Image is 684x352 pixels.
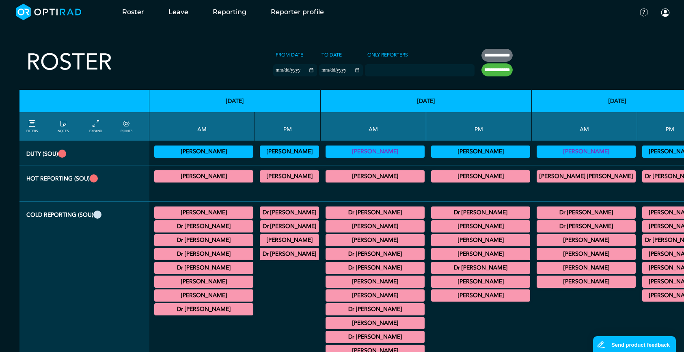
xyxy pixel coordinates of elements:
[154,170,253,183] div: MRI Trauma & Urgent/CT Trauma & Urgent 09:00 - 13:00
[154,220,253,232] div: General MRI 09:00 - 13:00
[431,248,530,260] div: General CT 13:00 - 17:30
[327,147,423,156] summary: [PERSON_NAME]
[326,289,425,302] div: General CT 09:30 - 10:30
[431,146,530,158] div: Vetting 13:00 - 17:00
[26,119,38,134] a: FILTERS
[260,220,319,232] div: General MRI 13:30 - 17:30
[319,49,344,61] label: To date
[149,112,255,141] th: AM
[155,249,252,259] summary: Dr [PERSON_NAME]
[327,235,423,245] summary: [PERSON_NAME]
[431,234,530,246] div: General MRI/General CT 13:00 - 17:00
[19,165,149,202] th: Hot Reporting (SOU)
[537,170,636,183] div: CT Trauma & Urgent/MRI Trauma & Urgent 09:00 - 13:00
[26,49,112,76] h2: Roster
[532,112,637,141] th: AM
[326,146,425,158] div: Vetting 09:00 - 13:00
[327,208,423,217] summary: Dr [PERSON_NAME]
[149,90,321,112] th: [DATE]
[326,262,425,274] div: MRI Urology 09:00 - 10:00
[326,220,425,232] div: General CT 08:00 - 09:00
[538,222,634,231] summary: Dr [PERSON_NAME]
[326,170,425,183] div: CT Trauma & Urgent/MRI Trauma & Urgent 09:00 - 13:00
[155,291,252,300] summary: [PERSON_NAME]
[154,289,253,302] div: MRI Neuro 11:30 - 14:00
[365,49,410,61] label: Only Reporters
[154,276,253,288] div: General CT 11:00 - 13:00
[431,262,530,274] div: General MRI 14:30 - 17:00
[538,277,634,287] summary: [PERSON_NAME]
[432,249,529,259] summary: [PERSON_NAME]
[326,276,425,288] div: General MRI 09:30 - 11:00
[155,172,252,181] summary: [PERSON_NAME]
[431,170,530,183] div: CT Trauma & Urgent/MRI Trauma & Urgent 13:00 - 17:00
[273,49,306,61] label: From date
[431,289,530,302] div: General CT 16:00 - 17:00
[260,234,319,246] div: General CT/General MRI 14:30 - 17:00
[426,112,532,141] th: PM
[261,235,318,245] summary: [PERSON_NAME]
[327,263,423,273] summary: Dr [PERSON_NAME]
[121,119,132,134] a: collapse/expand expected points
[154,248,253,260] div: General CT/MRI Urology 09:00 - 13:00
[431,206,530,219] div: CB CT Dental 12:00 - 13:00
[327,304,423,314] summary: Dr [PERSON_NAME]
[326,234,425,246] div: General CT/General MRI 09:00 - 13:00
[260,206,319,219] div: General CT 13:00 - 15:00
[537,276,636,288] div: General MRI 11:00 - 12:00
[538,208,634,217] summary: Dr [PERSON_NAME]
[154,234,253,246] div: General MRI 09:00 - 13:00
[432,277,529,287] summary: [PERSON_NAME]
[154,146,253,158] div: Vetting 09:00 - 13:00
[155,147,252,156] summary: [PERSON_NAME]
[155,263,252,273] summary: Dr [PERSON_NAME]
[261,208,318,217] summary: Dr [PERSON_NAME]
[366,65,406,73] input: null
[326,206,425,219] div: General CT 07:30 - 09:00
[89,119,102,134] a: collapse/expand entries
[327,318,423,328] summary: [PERSON_NAME]
[261,147,318,156] summary: [PERSON_NAME]
[155,208,252,217] summary: [PERSON_NAME]
[537,262,636,274] div: FLU General Adult/General CT 11:00 - 13:00
[154,262,253,274] div: General MRI 10:30 - 13:00
[260,146,319,158] div: Vetting (30 PF Points) 13:00 - 17:00
[261,249,318,259] summary: Dr [PERSON_NAME]
[155,304,252,314] summary: Dr [PERSON_NAME]
[321,90,532,112] th: [DATE]
[327,249,423,259] summary: Dr [PERSON_NAME]
[326,317,425,329] div: CT Gastrointestinal 10:00 - 12:00
[154,303,253,315] div: General CT 11:30 - 13:30
[432,235,529,245] summary: [PERSON_NAME]
[58,119,69,134] a: show/hide notes
[155,277,252,287] summary: [PERSON_NAME]
[155,222,252,231] summary: Dr [PERSON_NAME]
[538,235,634,245] summary: [PERSON_NAME]
[538,172,634,181] summary: [PERSON_NAME] [PERSON_NAME]
[431,220,530,232] div: General CT/General MRI 12:30 - 14:30
[537,206,636,219] div: General CT 08:00 - 09:00
[327,291,423,300] summary: [PERSON_NAME]
[432,172,529,181] summary: [PERSON_NAME]
[537,248,636,260] div: General BR 09:30 - 10:30
[16,4,82,20] img: brand-opti-rad-logos-blue-and-white-d2f68631ba2948856bd03f2d395fb146ddc8fb01b4b6e9315ea85fa773367...
[260,248,319,260] div: General MRI/General CT 17:00 - 18:00
[538,263,634,273] summary: [PERSON_NAME]
[537,220,636,232] div: General CT 09:00 - 13:00
[321,112,426,141] th: AM
[432,208,529,217] summary: Dr [PERSON_NAME]
[537,234,636,246] div: General MRI/General CT 09:00 - 13:00
[326,248,425,260] div: General MRI 09:00 - 12:30
[431,276,530,288] div: General CT 14:30 - 16:00
[538,249,634,259] summary: [PERSON_NAME]
[432,147,529,156] summary: [PERSON_NAME]
[327,277,423,287] summary: [PERSON_NAME]
[261,172,318,181] summary: [PERSON_NAME]
[326,303,425,315] div: General MRI 10:00 - 12:00
[155,235,252,245] summary: Dr [PERSON_NAME]
[255,112,321,141] th: PM
[537,146,636,158] div: Vetting 09:00 - 13:00
[432,222,529,231] summary: [PERSON_NAME]
[327,332,423,342] summary: Dr [PERSON_NAME]
[432,263,529,273] summary: Dr [PERSON_NAME]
